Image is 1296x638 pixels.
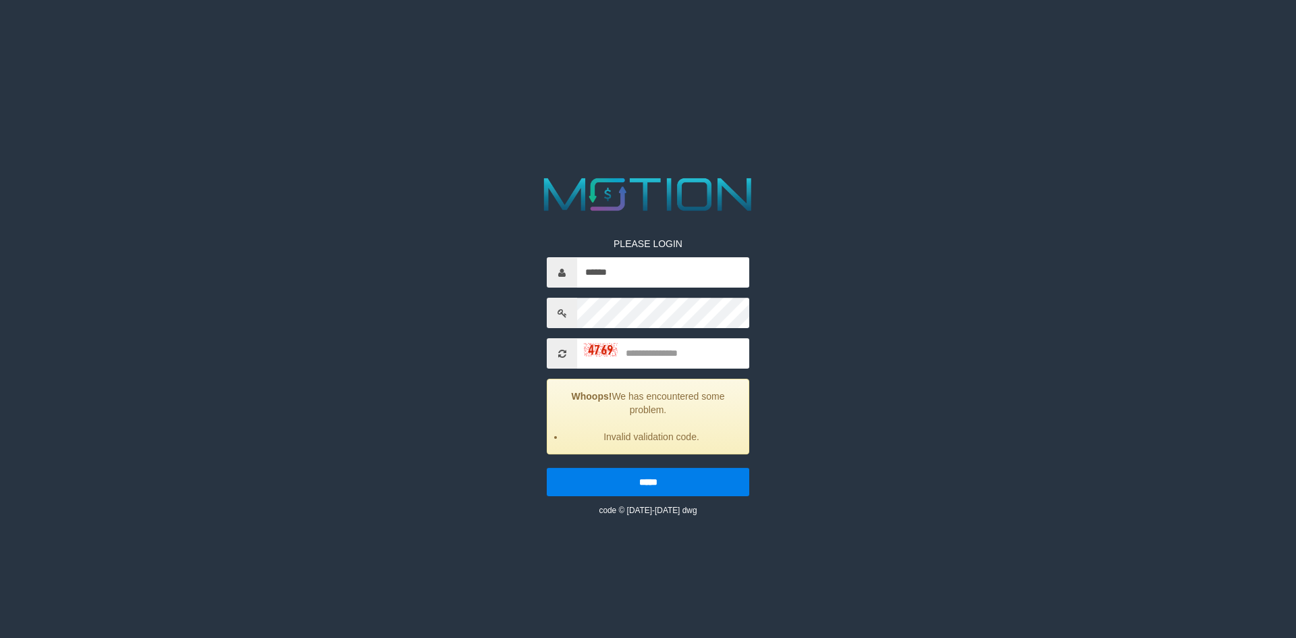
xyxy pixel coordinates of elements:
img: captcha [584,343,618,356]
div: We has encountered some problem. [547,379,749,454]
strong: Whoops! [572,391,612,402]
small: code © [DATE]-[DATE] dwg [599,506,697,515]
p: PLEASE LOGIN [547,237,749,250]
img: MOTION_logo.png [535,172,761,217]
li: Invalid validation code. [564,430,738,444]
